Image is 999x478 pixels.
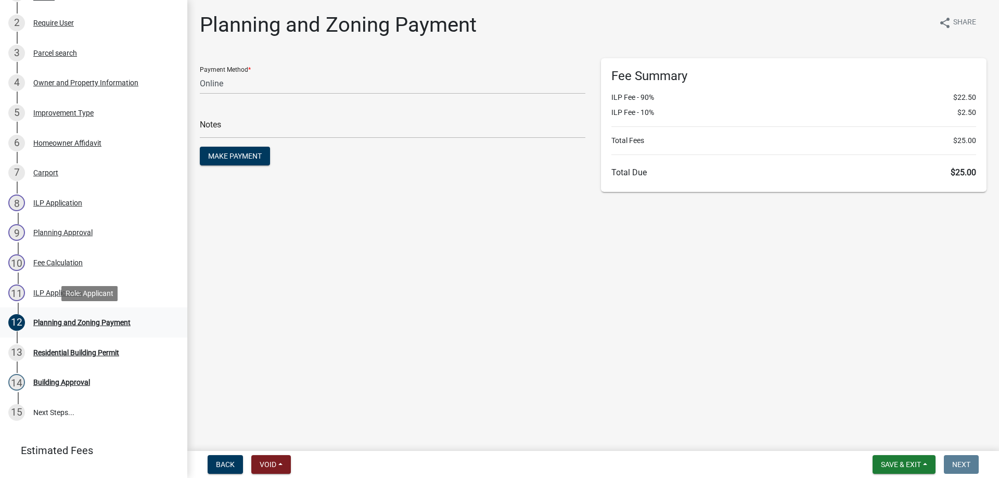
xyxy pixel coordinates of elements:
div: Owner and Property Information [33,79,138,86]
span: $25.00 [951,167,976,177]
span: $25.00 [953,135,976,146]
div: Carport [33,169,58,176]
div: 2 [8,15,25,31]
div: 15 [8,404,25,421]
a: Estimated Fees [8,440,171,461]
li: ILP Fee - 90% [611,92,976,103]
div: 13 [8,344,25,361]
span: Void [260,460,276,469]
span: Share [953,17,976,29]
div: Planning and Zoning Payment [33,319,131,326]
div: 4 [8,74,25,91]
div: Homeowner Affidavit [33,139,101,147]
h6: Total Due [611,167,976,177]
div: Improvement Type [33,109,94,117]
div: ILP Application [33,199,82,206]
div: 14 [8,374,25,391]
span: Back [216,460,235,469]
div: Fee Calculation [33,259,83,266]
div: Parcel search [33,49,77,57]
i: share [939,17,951,29]
h6: Fee Summary [611,69,976,84]
div: ILP Application [33,289,82,296]
button: Make Payment [200,147,270,165]
div: 5 [8,105,25,121]
div: Building Approval [33,379,90,386]
span: Save & Exit [881,460,921,469]
button: Back [208,455,243,474]
div: Require User [33,19,74,27]
div: 9 [8,224,25,241]
div: 7 [8,164,25,181]
div: Role: Applicant [61,286,118,301]
li: Total Fees [611,135,976,146]
div: 8 [8,195,25,211]
button: Save & Exit [873,455,936,474]
div: Residential Building Permit [33,349,119,356]
span: Make Payment [208,152,262,160]
div: 6 [8,135,25,151]
li: ILP Fee - 10% [611,107,976,118]
button: shareShare [930,12,984,33]
h1: Planning and Zoning Payment [200,12,477,37]
button: Void [251,455,291,474]
button: Next [944,455,979,474]
span: $2.50 [957,107,976,118]
div: 3 [8,45,25,61]
span: Next [952,460,970,469]
div: 10 [8,254,25,271]
span: $22.50 [953,92,976,103]
div: 12 [8,314,25,331]
div: 11 [8,285,25,301]
div: Planning Approval [33,229,93,236]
